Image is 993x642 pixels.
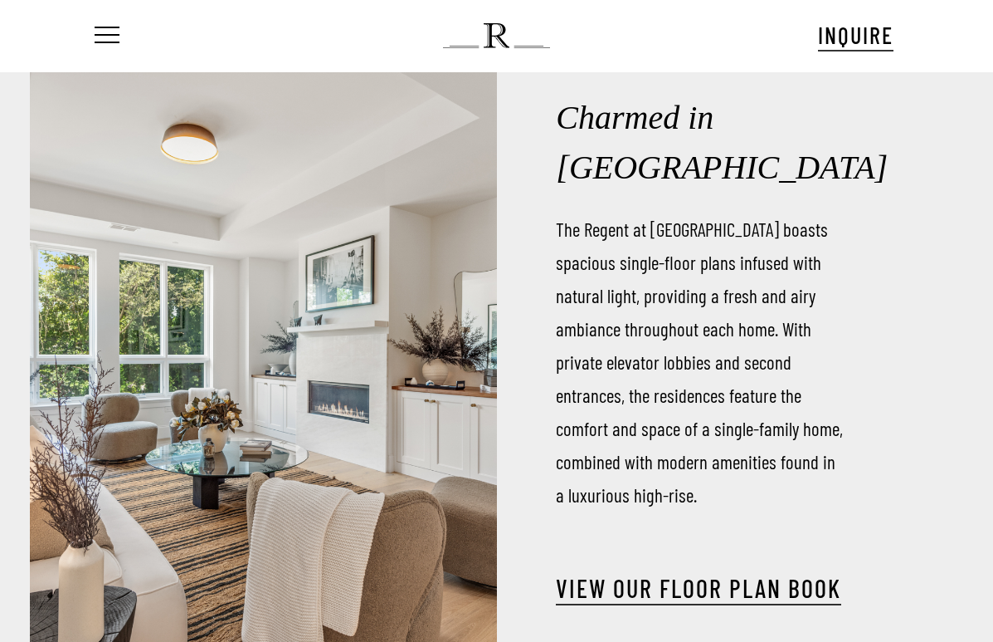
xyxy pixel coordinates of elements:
a: Navigation Menu [91,27,119,45]
a: INQUIRE [818,19,893,51]
p: The Regent at [GEOGRAPHIC_DATA] boasts spacious single-floor plans infused with natural light, pr... [556,213,844,512]
a: View our Floor Plan Book [556,573,841,603]
h2: Charmed in [GEOGRAPHIC_DATA] [556,93,844,193]
span: INQUIRE [818,21,893,49]
img: The Regent [443,23,550,48]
